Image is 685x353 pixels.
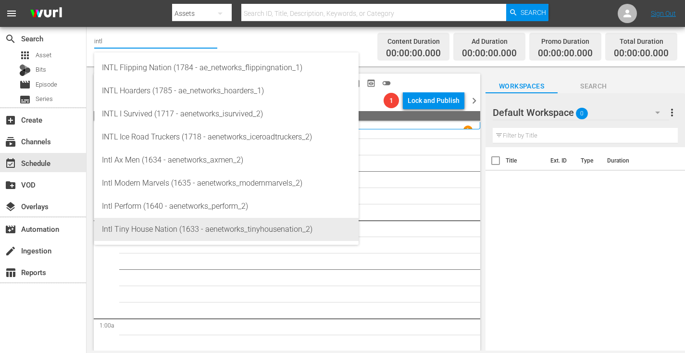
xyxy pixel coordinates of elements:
[5,245,16,257] span: Ingestion
[651,10,676,17] a: Sign Out
[666,107,678,118] span: more_vert
[386,48,441,59] span: 00:00:00.000
[6,8,17,19] span: menu
[601,147,659,174] th: Duration
[666,101,678,124] button: more_vert
[102,102,351,126] div: INTL I Survived (1717 - aenetworks_isurvived_2)
[462,48,517,59] span: 00:00:00.000
[19,79,31,90] span: Episode
[5,224,16,235] span: Automation
[102,149,351,172] div: Intl Ax Men (1634 - aenetworks_axmen_2)
[486,80,558,92] span: Workspaces
[386,35,441,48] div: Content Duration
[614,48,669,59] span: 00:00:00.000
[5,114,16,126] span: Create
[521,4,546,21] span: Search
[36,94,53,104] span: Series
[558,80,630,92] span: Search
[5,158,16,169] span: Schedule
[575,147,601,174] th: Type
[36,80,57,89] span: Episode
[102,172,351,195] div: Intl Modern Marvels (1635 - aenetworks_modernmarvels_2)
[36,65,46,75] span: Bits
[102,126,351,149] div: INTL Ice Road Truckers (1718 - aenetworks_iceroadtruckers_2)
[19,64,31,76] div: Bits
[5,136,16,148] span: Channels
[506,4,548,21] button: Search
[23,2,69,25] img: ans4CAIJ8jUAAAAAAAAAAAAAAAAAAAAAAAAgQb4GAAAAAAAAAAAAAAAAAAAAAAAAJMjXAAAAAAAAAAAAAAAAAAAAAAAAgAT5G...
[366,78,376,88] span: preview_outlined
[5,179,16,191] span: VOD
[94,95,106,107] span: chevron_left
[102,79,351,102] div: INTL Hoarders (1785 - ae_networks_hoarders_1)
[538,35,593,48] div: Promo Duration
[384,97,399,104] span: 1
[19,94,31,105] span: Series
[614,35,669,48] div: Total Duration
[102,56,351,79] div: INTL Flipping Nation (1784 - ae_networks_flippingnation_1)
[19,50,31,61] span: Asset
[506,147,545,174] th: Title
[5,201,16,213] span: Overlays
[363,76,379,91] span: View Backup
[468,95,480,107] span: chevron_right
[94,111,480,121] span: 24:00:00.000
[408,92,460,109] div: Lock and Publish
[538,48,593,59] span: 00:00:00.000
[466,127,470,134] p: 1
[5,33,16,45] span: Search
[462,35,517,48] div: Ad Duration
[382,78,391,88] span: toggle_off
[493,99,669,126] div: Default Workspace
[576,103,588,124] span: 0
[36,50,51,60] span: Asset
[102,218,351,241] div: Intl Tiny House Nation (1633 - aenetworks_tinyhousenation_2)
[102,195,351,218] div: Intl Perform (1640 - aenetworks_perform_2)
[5,267,16,278] span: Reports
[545,147,575,174] th: Ext. ID
[403,92,464,109] button: Lock and Publish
